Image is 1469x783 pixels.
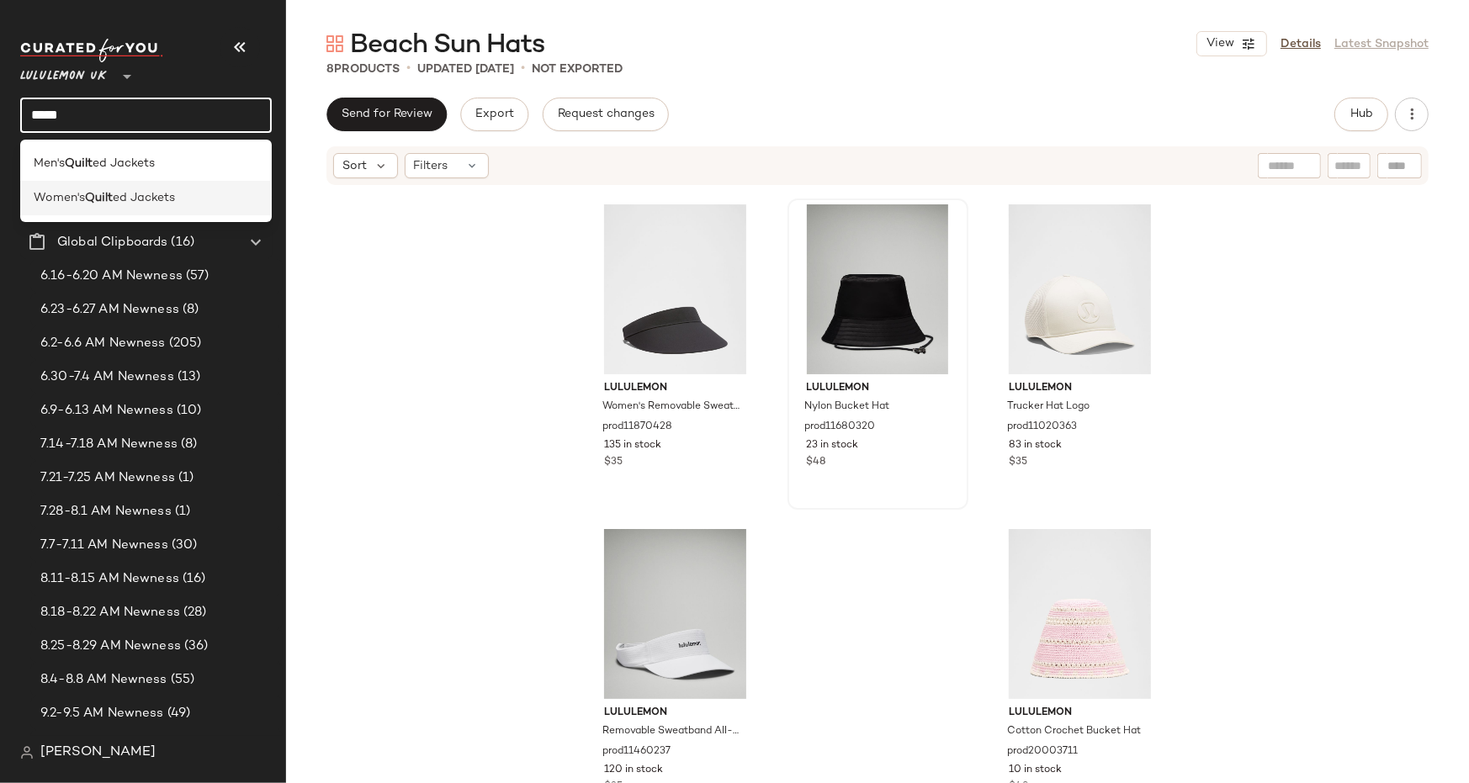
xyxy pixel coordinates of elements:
[57,233,167,252] span: Global Clipboards
[40,435,178,454] span: 7.14-7.18 AM Newness
[65,155,93,172] b: Quilt
[173,401,202,421] span: (10)
[85,189,113,207] b: Quilt
[460,98,528,131] button: Export
[180,603,207,622] span: (28)
[93,155,155,172] span: ed Jackets
[40,267,183,286] span: 6.16-6.20 AM Newness
[40,468,175,488] span: 7.21-7.25 AM Newness
[604,438,661,453] span: 135 in stock
[532,61,623,78] p: Not Exported
[793,204,963,374] img: LU9BRBS_0001_1
[1009,706,1151,721] span: lululemon
[1350,108,1373,121] span: Hub
[807,455,826,470] span: $48
[113,189,175,207] span: ed Jackets
[1009,438,1062,453] span: 83 in stock
[40,401,173,421] span: 6.9-6.13 AM Newness
[604,763,663,778] span: 120 in stock
[406,59,411,79] span: •
[326,35,343,52] img: svg%3e
[350,29,545,62] span: Beach Sun Hats
[602,744,671,759] span: prod11460237
[1007,420,1077,435] span: prod11020363
[40,569,179,589] span: 8.11-8.15 AM Newness
[326,61,400,78] div: Products
[602,420,672,435] span: prod11870428
[40,536,168,555] span: 7.7-7.11 AM Newness
[341,108,432,121] span: Send for Review
[604,706,746,721] span: lululemon
[326,63,334,76] span: 8
[167,233,194,252] span: (16)
[40,334,166,353] span: 6.2-6.6 AM Newness
[1009,763,1062,778] span: 10 in stock
[1009,381,1151,396] span: lululemon
[1007,744,1078,759] span: prod20003711
[20,746,34,759] img: svg%3e
[602,399,745,415] span: Women's Removable Sweatband Cotton Twill Visor
[475,108,514,121] span: Export
[1007,724,1141,739] span: Cotton Crochet Bucket Hat
[40,704,164,723] span: 9.2-9.5 AM Newness
[40,670,167,690] span: 8.4-8.8 AM Newness
[175,468,194,488] span: (1)
[521,59,525,79] span: •
[1007,399,1090,415] span: Trucker Hat Logo
[20,39,163,62] img: cfy_white_logo.C9jOOHJF.svg
[168,536,198,555] span: (30)
[40,300,179,320] span: 6.23-6.27 AM Newness
[807,381,949,396] span: lululemon
[604,381,746,396] span: lululemon
[40,743,156,763] span: [PERSON_NAME]
[591,204,760,374] img: LW9FVES_0001_1
[1206,37,1234,50] span: View
[805,420,876,435] span: prod11680320
[591,529,760,699] img: LU9BB5S_0024_1
[543,98,669,131] button: Request changes
[174,368,201,387] span: (13)
[172,502,190,521] span: (1)
[183,267,209,286] span: (57)
[807,438,859,453] span: 23 in stock
[604,455,623,470] span: $35
[34,155,65,172] span: Men's
[1334,98,1388,131] button: Hub
[40,502,172,521] span: 7.28-8.1 AM Newness
[164,704,191,723] span: (49)
[167,670,195,690] span: (55)
[179,569,206,589] span: (16)
[995,204,1164,374] img: LU9BPIS_033454_1
[1281,35,1321,53] a: Details
[1009,455,1027,470] span: $35
[20,57,107,87] span: Lululemon UK
[34,189,85,207] span: Women's
[326,98,447,131] button: Send for Review
[166,334,202,353] span: (205)
[178,435,197,454] span: (8)
[995,529,1164,699] img: LW9FOCS_071361_1
[40,368,174,387] span: 6.30-7.4 AM Newness
[179,300,199,320] span: (8)
[602,724,745,739] span: Removable Sweatband All-Sport Visor Wordmark
[40,637,181,656] span: 8.25-8.29 AM Newness
[342,157,367,175] span: Sort
[40,603,180,622] span: 8.18-8.22 AM Newness
[1196,31,1267,56] button: View
[417,61,514,78] p: updated [DATE]
[557,108,655,121] span: Request changes
[805,399,890,415] span: Nylon Bucket Hat
[181,637,209,656] span: (36)
[414,157,448,175] span: Filters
